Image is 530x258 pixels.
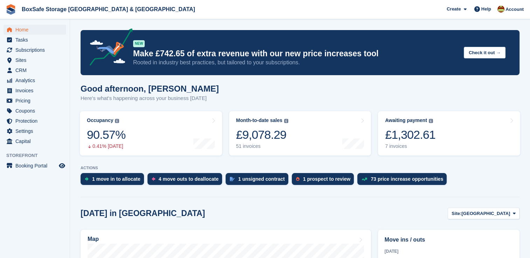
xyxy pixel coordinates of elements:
[147,173,226,188] a: 4 move outs to deallocate
[15,35,57,45] span: Tasks
[15,76,57,85] span: Analytics
[238,176,285,182] div: 1 unsigned contract
[15,126,57,136] span: Settings
[15,55,57,65] span: Sites
[133,59,458,66] p: Rooted in industry best practices, but tailored to your subscriptions.
[15,161,57,171] span: Booking Portal
[4,55,66,65] a: menu
[81,173,147,188] a: 1 move in to allocate
[4,136,66,146] a: menu
[284,119,288,123] img: icon-info-grey-7440780725fd019a000dd9b08b2336e03edf1995a4989e88bcd33f0948082b44.svg
[461,210,510,217] span: [GEOGRAPHIC_DATA]
[4,86,66,95] a: menu
[152,177,155,181] img: move_outs_to_deallocate_icon-f764333ba52eb49d3ac5e1228854f67142a1ed5810a6f6cc68b1a99e826820c5.svg
[81,94,219,102] p: Here's what's happening across your business [DATE]
[84,28,133,68] img: price-adjustments-announcement-icon-8257ccfd72463d97f412b2fc003d46551f7dbcb40ab6d574587a9cd5c0d94...
[15,86,57,95] span: Invoices
[481,6,491,13] span: Help
[452,210,461,217] span: Site:
[4,76,66,85] a: menu
[4,45,66,55] a: menu
[236,117,282,123] div: Month-to-date sales
[303,176,350,182] div: 1 prospect to review
[6,152,70,159] span: Storefront
[4,96,66,106] a: menu
[4,35,66,45] a: menu
[292,173,357,188] a: 1 prospect to review
[6,4,16,15] img: stora-icon-8386f47178a22dfd0bd8f6a31ec36ba5ce8667c1dd55bd0f319d3a0aa187defe.svg
[429,119,433,123] img: icon-info-grey-7440780725fd019a000dd9b08b2336e03edf1995a4989e88bcd33f0948082b44.svg
[385,248,513,255] div: [DATE]
[133,49,458,59] p: Make £742.65 of extra revenue with our new price increases tool
[371,176,443,182] div: 73 price increase opportunities
[87,117,113,123] div: Occupancy
[87,128,125,142] div: 90.57%
[133,40,145,47] div: NEW
[378,111,520,156] a: Awaiting payment £1,302.61 7 invoices
[497,6,504,13] img: Kim
[385,117,427,123] div: Awaiting payment
[81,209,205,218] h2: [DATE] in [GEOGRAPHIC_DATA]
[296,177,300,181] img: prospect-51fa495bee0391a8d652442698ab0144808aea92771e9ea1ae160a38d050c398.svg
[81,84,219,93] h1: Good afternoon, [PERSON_NAME]
[15,65,57,75] span: CRM
[15,45,57,55] span: Subscriptions
[505,6,524,13] span: Account
[15,25,57,35] span: Home
[448,208,519,219] button: Site: [GEOGRAPHIC_DATA]
[4,106,66,116] a: menu
[226,173,292,188] a: 1 unsigned contract
[15,96,57,106] span: Pricing
[15,106,57,116] span: Coupons
[447,6,461,13] span: Create
[385,236,513,244] h2: Move ins / outs
[385,143,435,149] div: 7 invoices
[115,119,119,123] img: icon-info-grey-7440780725fd019a000dd9b08b2336e03edf1995a4989e88bcd33f0948082b44.svg
[92,176,140,182] div: 1 move in to allocate
[88,236,99,242] h2: Map
[357,173,450,188] a: 73 price increase opportunities
[85,177,89,181] img: move_ins_to_allocate_icon-fdf77a2bb77ea45bf5b3d319d69a93e2d87916cf1d5bf7949dd705db3b84f3ca.svg
[58,162,66,170] a: Preview store
[15,116,57,126] span: Protection
[229,111,371,156] a: Month-to-date sales £9,078.29 51 invoices
[4,25,66,35] a: menu
[236,128,288,142] div: £9,078.29
[19,3,198,15] a: BoxSafe Storage [GEOGRAPHIC_DATA] & [GEOGRAPHIC_DATA]
[230,177,235,181] img: contract_signature_icon-13c848040528278c33f63329250d36e43548de30e8caae1d1a13099fd9432cc5.svg
[4,65,66,75] a: menu
[4,126,66,136] a: menu
[464,47,505,58] button: Check it out →
[385,128,435,142] div: £1,302.61
[4,116,66,126] a: menu
[87,143,125,149] div: 0.41% [DATE]
[362,178,367,181] img: price_increase_opportunities-93ffe204e8149a01c8c9dc8f82e8f89637d9d84a8eef4429ea346261dce0b2c0.svg
[4,161,66,171] a: menu
[80,111,222,156] a: Occupancy 90.57% 0.41% [DATE]
[236,143,288,149] div: 51 invoices
[159,176,219,182] div: 4 move outs to deallocate
[15,136,57,146] span: Capital
[81,166,519,170] p: ACTIONS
